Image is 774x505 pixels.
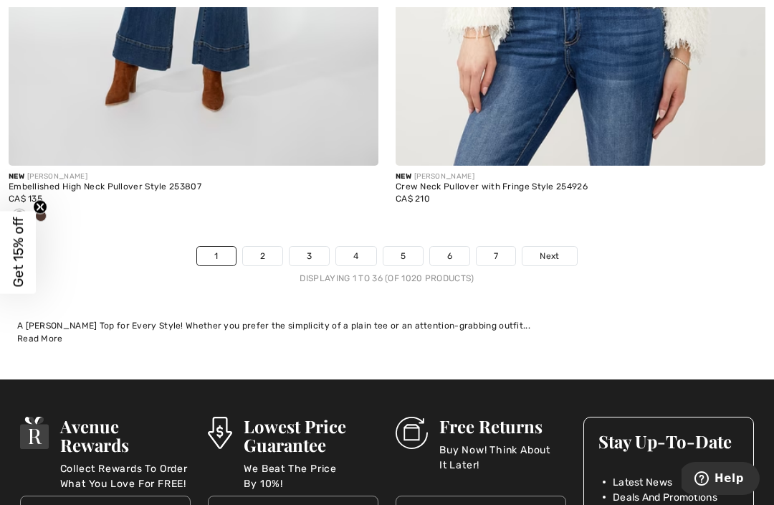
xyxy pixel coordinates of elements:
[383,247,423,265] a: 5
[243,247,282,265] a: 2
[396,171,765,182] div: [PERSON_NAME]
[17,319,757,332] div: A [PERSON_NAME] Top for Every Style! Whether you prefer the simplicity of a plain tee or an atten...
[33,200,47,214] button: Close teaser
[10,217,27,288] span: Get 15% off
[613,475,672,490] span: Latest News
[9,194,42,204] span: CA$ 135
[17,334,63,344] span: Read More
[9,182,378,192] div: Embellished High Neck Pullover Style 253807
[244,417,378,454] h3: Lowest Price Guarantee
[244,461,378,490] p: We Beat The Price By 10%!
[396,172,411,181] span: New
[60,417,191,454] h3: Avenue Rewards
[208,417,232,449] img: Lowest Price Guarantee
[430,247,469,265] a: 6
[396,194,430,204] span: CA$ 210
[60,461,191,490] p: Collect Rewards To Order What You Love For FREE!
[540,250,559,263] span: Next
[396,417,428,449] img: Free Returns
[197,247,235,265] a: 1
[9,205,30,229] div: Black
[682,462,760,498] iframe: Opens a widget where you can find more information
[9,172,24,181] span: New
[9,171,378,182] div: [PERSON_NAME]
[598,432,739,450] h3: Stay Up-To-Date
[439,417,566,435] h3: Free Returns
[290,247,329,265] a: 3
[30,205,52,229] div: Mocha
[613,490,717,505] span: Deals And Promotions
[336,247,376,265] a: 4
[522,247,576,265] a: Next
[439,443,566,471] p: Buy Now! Think About It Later!
[20,417,49,449] img: Avenue Rewards
[396,182,765,192] div: Crew Neck Pullover with Fringe Style 254926
[477,247,515,265] a: 7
